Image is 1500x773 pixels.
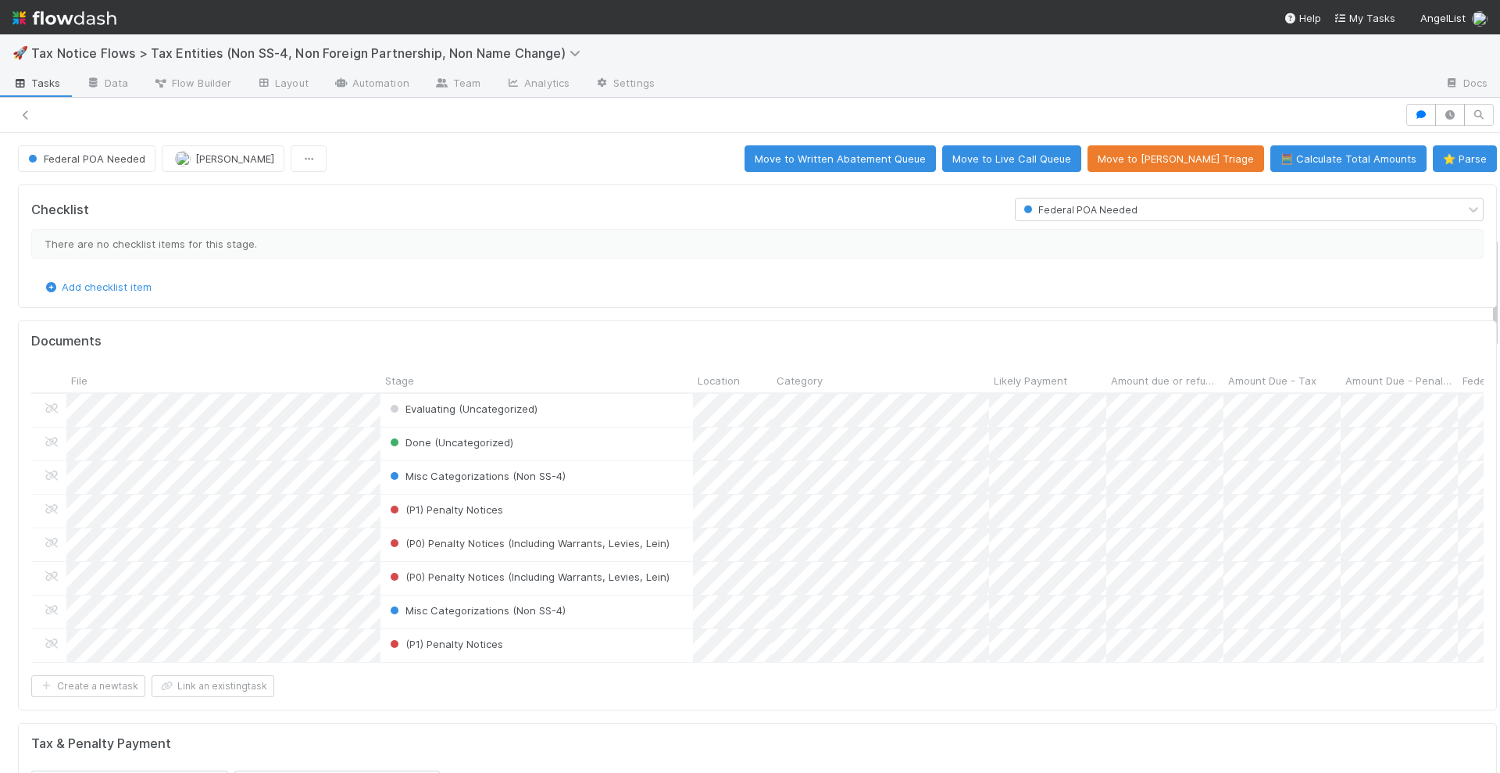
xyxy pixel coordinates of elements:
[387,436,513,449] span: Done (Uncategorized)
[1472,11,1487,27] img: avatar_cc3a00d7-dd5c-4a2f-8d58-dd6545b20c0d.png
[31,334,102,349] h5: Documents
[1334,10,1395,26] a: My Tasks
[31,202,89,218] h5: Checklist
[12,46,28,59] span: 🚀
[43,281,152,293] a: Add checklist item
[18,145,155,172] button: Federal POA Needed
[387,604,566,617] span: Misc Categorizations (Non SS-4)
[195,152,274,165] span: [PERSON_NAME]
[71,373,87,388] span: File
[387,603,566,618] div: Misc Categorizations (Non SS-4)
[31,45,588,61] span: Tax Notice Flows > Tax Entities (Non SS-4, Non Foreign Partnership, Non Name Change)
[1433,145,1497,172] button: ⭐ Parse
[1111,373,1220,388] span: Amount due or refunded
[73,72,141,97] a: Data
[31,736,171,752] h5: Tax & Penalty Payment
[385,373,414,388] span: Stage
[1228,373,1316,388] span: Amount Due - Tax
[1087,145,1264,172] button: Move to [PERSON_NAME] Triage
[942,145,1081,172] button: Move to Live Call Queue
[12,5,116,31] img: logo-inverted-e16ddd16eac7371096b0.svg
[1020,204,1137,216] span: Federal POA Needed
[387,503,503,516] span: (P1) Penalty Notices
[162,145,284,172] button: [PERSON_NAME]
[387,571,670,583] span: (P0) Penalty Notices (Including Warrants, Levies, Lein)
[175,151,191,166] img: avatar_cc3a00d7-dd5c-4a2f-8d58-dd6545b20c0d.png
[387,502,503,517] div: (P1) Penalty Notices
[153,75,231,91] span: Flow Builder
[1432,72,1500,97] a: Docs
[1420,12,1466,24] span: AngelList
[387,636,503,652] div: (P1) Penalty Notices
[141,72,244,97] a: Flow Builder
[387,403,537,415] span: Evaluating (Uncategorized)
[422,72,493,97] a: Team
[31,229,1484,259] div: There are no checklist items for this stage.
[387,569,670,585] div: (P0) Penalty Notices (Including Warrants, Levies, Lein)
[1270,145,1427,172] button: 🧮 Calculate Total Amounts
[387,470,566,482] span: Misc Categorizations (Non SS-4)
[493,72,582,97] a: Analytics
[777,373,823,388] span: Category
[1345,373,1454,388] span: Amount Due - Penalties & Interest
[582,72,667,97] a: Settings
[387,537,670,549] span: (P0) Penalty Notices (Including Warrants, Levies, Lein)
[152,675,274,697] button: Link an existingtask
[1284,10,1321,26] div: Help
[244,72,321,97] a: Layout
[387,401,537,417] div: Evaluating (Uncategorized)
[994,373,1067,388] span: Likely Payment
[1334,12,1395,24] span: My Tasks
[745,145,936,172] button: Move to Written Abatement Queue
[387,638,503,650] span: (P1) Penalty Notices
[387,535,670,551] div: (P0) Penalty Notices (Including Warrants, Levies, Lein)
[321,72,422,97] a: Automation
[31,675,145,697] button: Create a newtask
[387,435,513,450] div: Done (Uncategorized)
[698,373,740,388] span: Location
[25,152,145,165] span: Federal POA Needed
[387,468,566,484] div: Misc Categorizations (Non SS-4)
[12,75,61,91] span: Tasks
